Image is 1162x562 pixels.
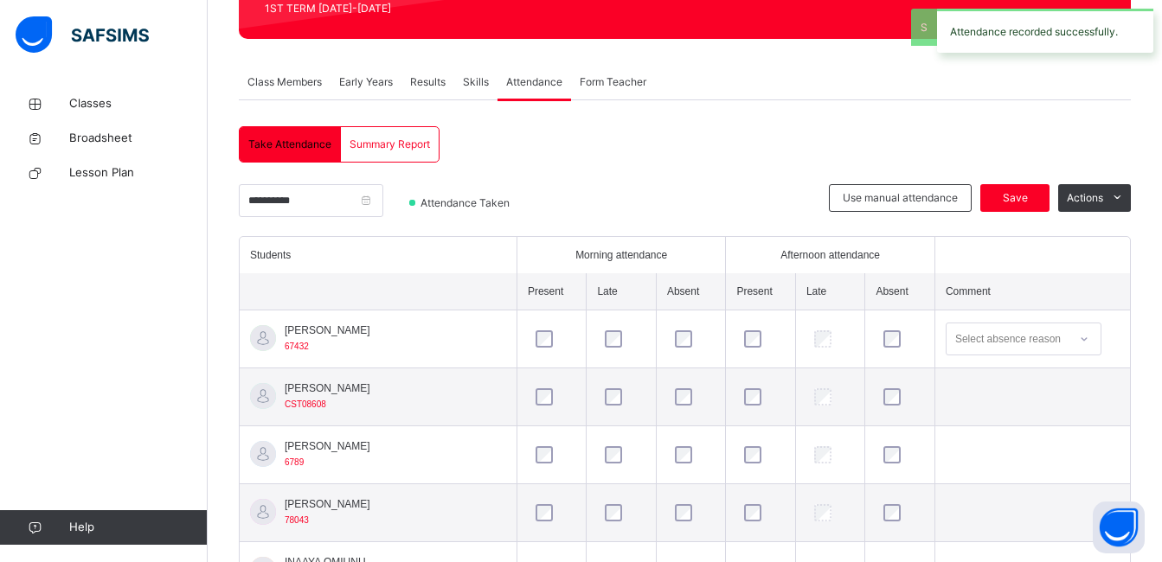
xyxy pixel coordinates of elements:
span: Lesson Plan [69,164,208,182]
span: 6789 [285,457,304,467]
span: Skills [463,74,489,90]
span: [PERSON_NAME] [285,380,370,396]
span: Class Members [247,74,322,90]
span: Morning attendance [575,247,667,263]
span: Broadsheet [69,130,208,147]
th: Late [795,273,865,310]
span: 67432 [285,342,309,351]
span: Form Teacher [580,74,646,90]
th: Present [726,273,796,310]
span: CST08608 [285,399,326,409]
span: Summary Report [350,137,430,152]
th: Students [240,237,517,273]
span: [PERSON_NAME] [285,323,370,338]
div: Select absence reason [955,323,1061,355]
th: Absent [865,273,935,310]
th: Late [587,273,657,310]
span: Early Years [339,74,393,90]
th: Present [517,273,587,310]
span: [PERSON_NAME] [285,496,370,512]
span: Actions [1067,190,1103,206]
button: Open asap [1093,501,1145,553]
span: Results [410,74,446,90]
span: Attendance Taken [419,195,515,211]
span: Classes [69,95,208,112]
span: Help [69,519,207,536]
th: Comment [934,273,1130,310]
span: Save [993,190,1037,206]
span: Take Attendance [248,137,331,152]
div: Attendance recorded successfully. [937,9,1153,53]
span: 78043 [285,515,309,525]
img: safsims [16,16,149,53]
span: Afternoon attendance [780,247,880,263]
span: Use manual attendance [843,190,958,206]
span: [PERSON_NAME] [285,438,370,454]
th: Absent [656,273,726,310]
span: Attendance [506,74,562,90]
